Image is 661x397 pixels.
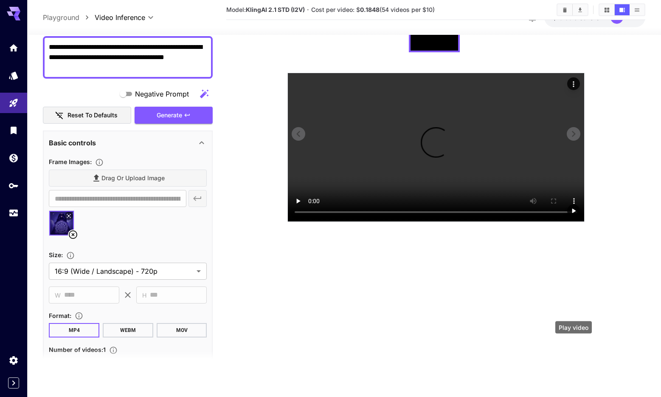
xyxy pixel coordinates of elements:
button: Clear videos [557,4,572,15]
button: MP4 [49,323,99,337]
button: MOV [157,323,207,337]
span: W [55,290,61,300]
p: Basic controls [49,138,96,148]
button: WEBM [103,323,153,337]
div: Basic controls [49,133,207,153]
b: KlingAI 2.1 STD (I2V) [246,6,305,13]
button: Generate [135,107,213,124]
div: Settings [8,355,19,366]
span: Format : [49,312,71,319]
span: Video Inference [95,12,145,23]
span: Frame Images : [49,158,92,165]
div: Show videos in grid viewShow videos in video viewShow videos in list view [599,3,645,16]
div: Playground [8,98,19,108]
span: Cost per video: $ (54 videos per $10) [311,6,435,13]
button: Show videos in grid view [599,4,614,15]
button: Reset to defaults [43,107,131,124]
span: Negative Prompt [135,89,189,99]
button: Upload frame images. [92,158,107,167]
span: Generate [157,110,182,121]
button: Adjust the dimensions of the generated image by specifying its width and height in pixels, or sel... [63,251,78,260]
div: Wallet [8,153,19,163]
span: Size : [49,251,63,258]
span: $18.38 [553,14,574,21]
p: · [307,5,309,15]
button: Choose the file format for the output video. [71,312,87,320]
div: Usage [8,208,19,218]
div: Actions [567,77,580,90]
span: Model: [226,6,305,13]
button: Download All [573,4,588,15]
div: API Keys [8,180,19,191]
button: Show videos in list view [630,4,644,15]
button: Expand sidebar [8,377,19,388]
span: H [142,290,146,300]
span: Number of videos : 1 [49,346,106,353]
span: credits left [574,14,604,21]
div: Play video [555,321,592,334]
nav: breadcrumb [43,12,95,23]
a: Playground [43,12,79,23]
div: Home [8,43,19,53]
button: Show videos in video view [615,4,630,15]
div: Models [8,70,19,81]
b: 0.1848 [360,6,380,13]
button: Specify how many videos to generate in a single request. Each video generation will be charged se... [106,346,121,354]
div: Library [8,125,19,136]
span: 16:9 (Wide / Landscape) - 720p [55,266,193,276]
div: Clear videosDownload All [557,3,588,16]
div: Play video [567,204,580,217]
